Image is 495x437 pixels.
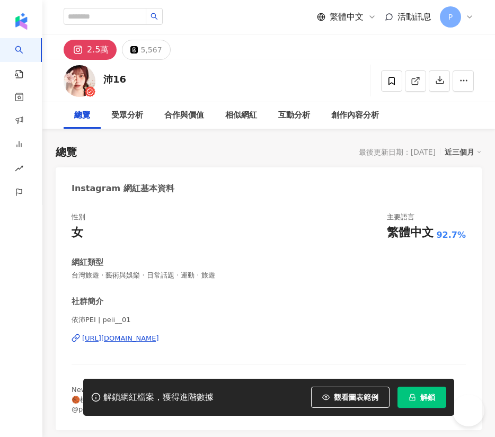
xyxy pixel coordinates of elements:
[87,42,109,57] div: 2.5萬
[72,296,103,307] div: 社群簡介
[15,38,36,79] a: search
[331,109,379,122] div: 創作內容分析
[225,109,257,122] div: 相似網紅
[103,73,126,86] div: 沛16
[56,145,77,159] div: 總覽
[359,148,436,156] div: 最後更新日期：[DATE]
[13,13,30,30] img: logo icon
[64,65,95,97] img: KOL Avatar
[72,212,85,222] div: 性別
[334,393,378,402] span: 觀看圖表範例
[409,394,416,401] span: lock
[387,225,434,241] div: 繁體中文
[64,40,117,60] button: 2.5萬
[72,257,103,268] div: 網紅類型
[72,271,466,280] span: 台灣旅遊 · 藝術與娛樂 · 日常話題 · 運動 · 旅遊
[164,109,204,122] div: 合作與價值
[448,11,453,23] span: P
[387,212,414,222] div: 主要語言
[72,183,174,194] div: Instagram 網紅基本資料
[103,392,214,403] div: 解鎖網紅檔案，獲得進階數據
[436,229,466,241] span: 92.7%
[72,334,466,343] a: [URL][DOMAIN_NAME]
[397,387,446,408] button: 解鎖
[140,42,162,57] div: 5,567
[74,109,90,122] div: 總覽
[82,334,159,343] div: [URL][DOMAIN_NAME]
[330,11,364,23] span: 繁體中文
[397,12,431,22] span: 活動訊息
[15,158,23,182] span: rise
[122,40,170,60] button: 5,567
[445,145,482,159] div: 近三個月
[111,109,143,122] div: 受眾分析
[278,109,310,122] div: 互動分析
[311,387,390,408] button: 觀看圖表範例
[72,225,83,241] div: 女
[420,393,435,402] span: 解鎖
[151,13,158,20] span: search
[72,315,466,325] span: 依沛PEI | peii__01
